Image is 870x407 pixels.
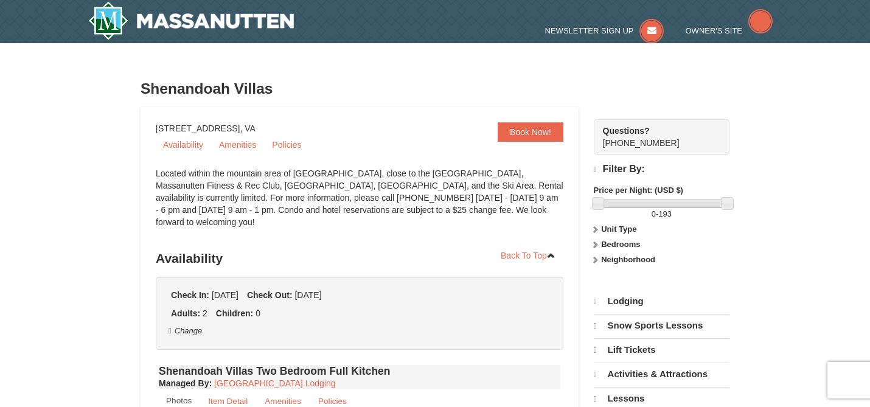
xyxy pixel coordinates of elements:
[212,136,263,154] a: Amenities
[168,324,203,338] button: Change
[594,208,729,220] label: -
[493,246,563,265] a: Back To Top
[594,164,729,175] h4: Filter By:
[216,308,253,318] strong: Children:
[171,308,200,318] strong: Adults:
[141,77,729,101] h3: Shenandoah Villas
[203,308,207,318] span: 2
[603,125,708,148] span: [PHONE_NUMBER]
[545,26,634,35] span: Newsletter Sign Up
[256,308,260,318] span: 0
[658,209,672,218] span: 193
[686,26,743,35] span: Owner's Site
[212,290,238,300] span: [DATE]
[318,397,347,406] small: Policies
[88,1,294,40] img: Massanutten Resort Logo
[159,378,209,388] span: Managed By
[156,246,563,271] h3: Availability
[294,290,321,300] span: [DATE]
[601,240,640,249] strong: Bedrooms
[594,363,729,386] a: Activities & Attractions
[594,290,729,313] a: Lodging
[594,338,729,361] a: Lift Tickets
[208,397,248,406] small: Item Detail
[171,290,209,300] strong: Check In:
[265,397,301,406] small: Amenities
[159,378,212,388] strong: :
[247,290,293,300] strong: Check Out:
[498,122,563,142] a: Book Now!
[156,167,563,240] div: Located within the mountain area of [GEOGRAPHIC_DATA], close to the [GEOGRAPHIC_DATA], Massanutte...
[601,224,636,234] strong: Unit Type
[545,26,664,35] a: Newsletter Sign Up
[603,126,650,136] strong: Questions?
[88,1,294,40] a: Massanutten Resort
[594,314,729,337] a: Snow Sports Lessons
[159,365,560,377] h4: Shenandoah Villas Two Bedroom Full Kitchen
[594,186,683,195] strong: Price per Night: (USD $)
[652,209,656,218] span: 0
[214,378,335,388] a: [GEOGRAPHIC_DATA] Lodging
[156,136,211,154] a: Availability
[166,396,192,405] small: Photos
[601,255,655,264] strong: Neighborhood
[265,136,308,154] a: Policies
[686,26,773,35] a: Owner's Site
